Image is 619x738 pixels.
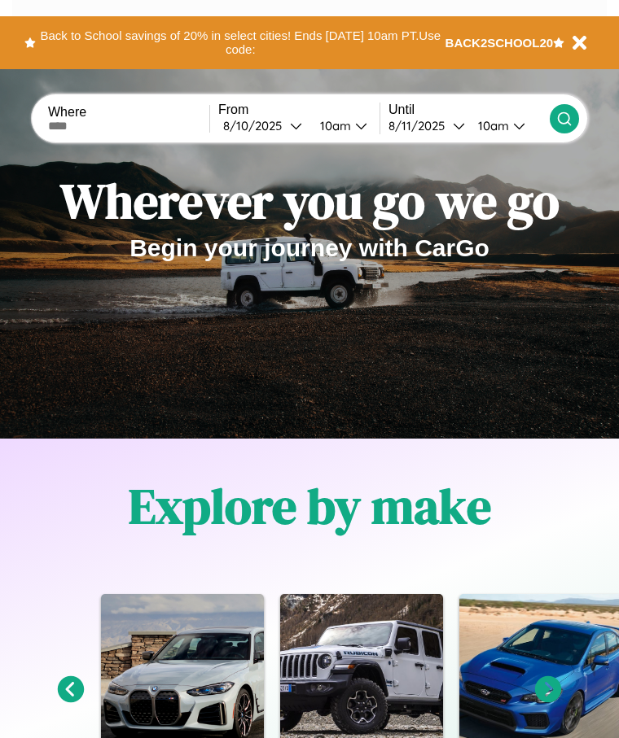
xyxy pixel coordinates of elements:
div: 8 / 11 / 2025 [389,118,453,133]
button: Back to School savings of 20% in select cities! Ends [DATE] 10am PT.Use code: [36,24,446,61]
label: Where [48,105,209,120]
div: 8 / 10 / 2025 [223,118,290,133]
label: From [218,103,380,117]
div: 10am [470,118,513,133]
button: 10am [465,117,550,134]
b: BACK2SCHOOL20 [446,36,554,50]
h1: Explore by make [129,473,491,539]
label: Until [389,103,550,117]
button: 8/10/2025 [218,117,307,134]
div: 10am [312,118,355,133]
button: 10am [307,117,380,134]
